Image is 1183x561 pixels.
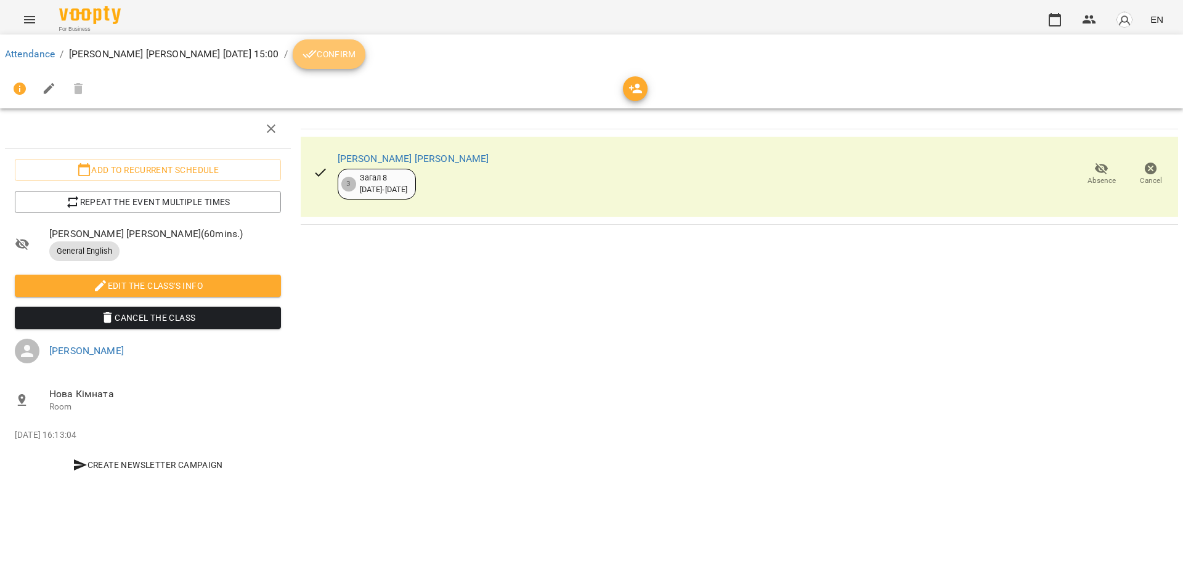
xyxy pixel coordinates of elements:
span: EN [1150,13,1163,26]
span: Add to recurrent schedule [25,163,271,177]
button: EN [1145,8,1168,31]
span: Create Newsletter Campaign [20,458,276,472]
span: Absence [1087,176,1116,186]
a: [PERSON_NAME] [49,345,124,357]
button: Confirm [293,39,365,69]
span: Cancel the class [25,310,271,325]
button: Cancel the class [15,307,281,329]
span: Confirm [303,47,356,62]
button: Cancel [1126,157,1176,192]
span: Нова Кімната [49,387,281,402]
img: Voopty Logo [59,6,121,24]
nav: breadcrumb [5,39,1178,69]
img: avatar_s.png [1116,11,1133,28]
a: [PERSON_NAME] [PERSON_NAME] [338,153,489,164]
div: Загал 8 [DATE] - [DATE] [360,172,408,195]
p: [DATE] 16:13:04 [15,429,281,442]
a: Attendance [5,48,55,60]
p: [PERSON_NAME] [PERSON_NAME] [DATE] 15:00 [69,47,279,62]
button: Create Newsletter Campaign [15,454,281,476]
button: Repeat the event multiple times [15,191,281,213]
li: / [284,47,288,62]
span: Edit the class's Info [25,278,271,293]
span: For Business [59,25,121,33]
span: [PERSON_NAME] [PERSON_NAME] ( 60 mins. ) [49,227,281,241]
span: General English [49,246,120,257]
button: Add to recurrent schedule [15,159,281,181]
button: Menu [15,5,44,34]
button: Edit the class's Info [15,275,281,297]
button: Absence [1077,157,1126,192]
p: Room [49,401,281,413]
span: Repeat the event multiple times [25,195,271,209]
span: Cancel [1140,176,1162,186]
div: 3 [341,177,356,192]
li: / [60,47,63,62]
